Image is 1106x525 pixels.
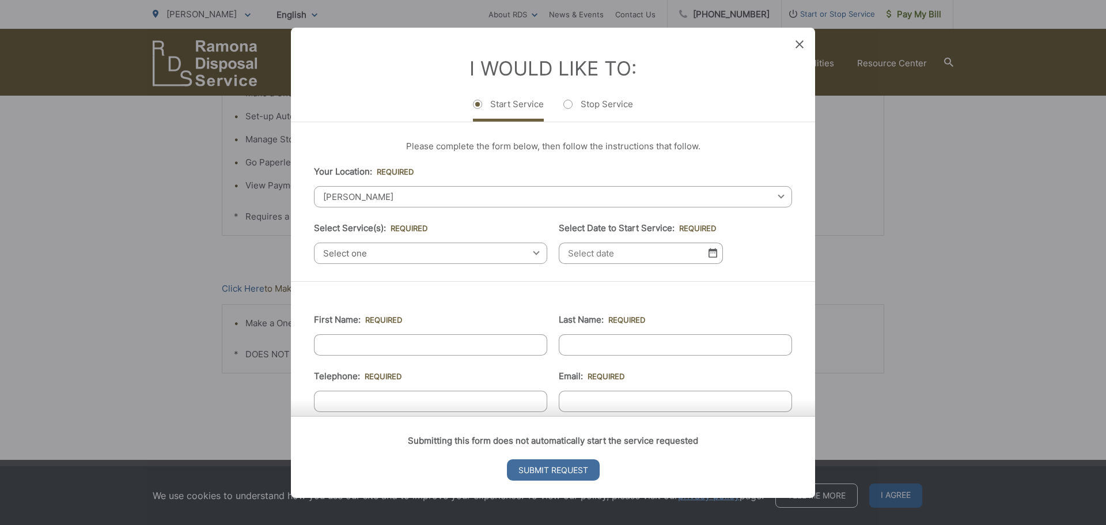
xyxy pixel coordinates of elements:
[314,242,547,263] span: Select one
[314,371,402,381] label: Telephone:
[314,166,414,176] label: Your Location:
[559,242,723,263] input: Select date
[314,222,427,233] label: Select Service(s):
[314,314,402,324] label: First Name:
[507,459,600,481] input: Submit Request
[559,371,624,381] label: Email:
[469,56,637,80] label: I Would Like To:
[559,314,645,324] label: Last Name:
[314,186,792,207] span: [PERSON_NAME]
[559,222,716,233] label: Select Date to Start Service:
[314,139,792,153] p: Please complete the form below, then follow the instructions that follow.
[709,248,717,258] img: Select date
[473,98,544,121] label: Start Service
[563,98,633,121] label: Stop Service
[408,435,698,446] strong: Submitting this form does not automatically start the service requested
